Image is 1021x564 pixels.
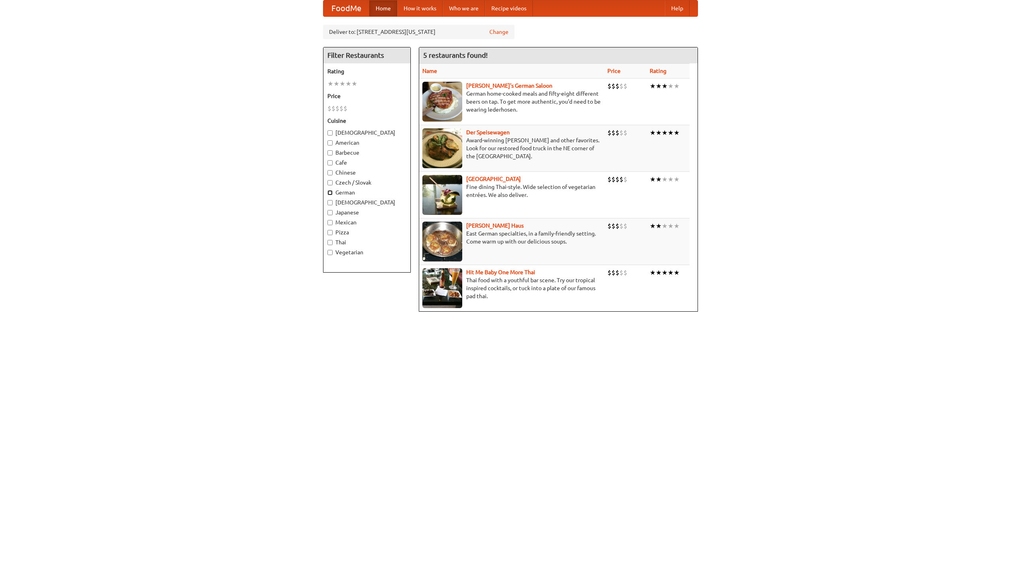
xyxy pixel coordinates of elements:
li: $ [619,82,623,90]
a: Der Speisewagen [466,129,510,136]
label: German [327,189,406,197]
li: ★ [650,222,656,230]
li: ★ [662,128,668,137]
img: kohlhaus.jpg [422,222,462,261]
li: ★ [668,175,674,184]
li: $ [339,104,343,113]
label: Cafe [327,159,406,167]
li: ★ [327,79,333,88]
li: $ [327,104,331,113]
div: Deliver to: [STREET_ADDRESS][US_STATE] [323,25,514,39]
li: ★ [662,268,668,277]
li: ★ [668,268,674,277]
input: [DEMOGRAPHIC_DATA] [327,200,333,205]
li: ★ [674,268,680,277]
input: Vegetarian [327,250,333,255]
label: [DEMOGRAPHIC_DATA] [327,198,406,206]
input: Japanese [327,210,333,215]
li: $ [615,222,619,230]
input: [DEMOGRAPHIC_DATA] [327,130,333,136]
li: ★ [668,128,674,137]
input: Cafe [327,160,333,165]
a: [PERSON_NAME] Haus [466,222,524,229]
img: babythai.jpg [422,268,462,308]
li: ★ [662,222,668,230]
li: ★ [656,82,662,90]
li: $ [607,222,611,230]
a: Change [489,28,509,36]
li: $ [623,82,627,90]
label: Pizza [327,228,406,236]
li: ★ [650,82,656,90]
input: American [327,140,333,145]
li: ★ [650,175,656,184]
li: $ [343,104,347,113]
a: Help [665,0,690,16]
li: $ [607,82,611,90]
li: ★ [351,79,357,88]
img: esthers.jpg [422,82,462,122]
a: Price [607,68,621,74]
a: Recipe videos [485,0,533,16]
li: $ [615,128,619,137]
li: $ [623,268,627,277]
li: $ [607,175,611,184]
input: Mexican [327,220,333,225]
label: Japanese [327,208,406,216]
li: $ [607,128,611,137]
h5: Rating [327,67,406,75]
li: ★ [668,82,674,90]
h5: Cuisine [327,117,406,125]
p: East German specialties, in a family-friendly setting. Come warm up with our delicious soups. [422,230,601,246]
input: Chinese [327,170,333,175]
li: $ [623,222,627,230]
p: Award-winning [PERSON_NAME] and other favorites. Look for our restored food truck in the NE corne... [422,136,601,160]
li: ★ [345,79,351,88]
li: $ [611,268,615,277]
img: satay.jpg [422,175,462,215]
li: $ [615,175,619,184]
a: Rating [650,68,666,74]
label: Chinese [327,169,406,177]
li: $ [615,82,619,90]
label: American [327,139,406,147]
li: ★ [656,222,662,230]
label: [DEMOGRAPHIC_DATA] [327,129,406,137]
h4: Filter Restaurants [323,47,410,63]
ng-pluralize: 5 restaurants found! [423,51,488,59]
p: Fine dining Thai-style. Wide selection of vegetarian entrées. We also deliver. [422,183,601,199]
li: $ [611,175,615,184]
li: ★ [674,82,680,90]
li: ★ [674,128,680,137]
li: ★ [662,175,668,184]
label: Barbecue [327,149,406,157]
a: [GEOGRAPHIC_DATA] [466,176,521,182]
label: Thai [327,238,406,246]
label: Mexican [327,218,406,226]
li: $ [607,268,611,277]
li: $ [611,222,615,230]
input: Pizza [327,230,333,235]
label: Vegetarian [327,248,406,256]
p: German home-cooked meals and fifty-eight different beers on tap. To get more authentic, you'd nee... [422,90,601,114]
li: $ [623,175,627,184]
li: $ [615,268,619,277]
input: Czech / Slovak [327,180,333,185]
li: ★ [656,268,662,277]
p: Thai food with a youthful bar scene. Try our tropical inspired cocktails, or tuck into a plate of... [422,276,601,300]
a: Home [369,0,397,16]
a: Name [422,68,437,74]
a: [PERSON_NAME]'s German Saloon [466,83,552,89]
li: ★ [333,79,339,88]
a: Hit Me Baby One More Thai [466,269,535,275]
li: ★ [668,222,674,230]
li: $ [619,128,623,137]
li: $ [331,104,335,113]
a: How it works [397,0,443,16]
li: $ [623,128,627,137]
